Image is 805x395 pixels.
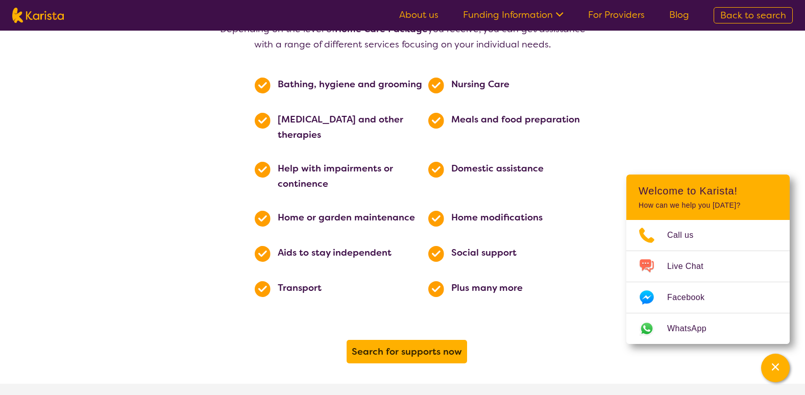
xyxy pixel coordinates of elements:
b: Help with impairments or continence [278,162,393,190]
div: Channel Menu [626,175,790,344]
a: Blog [669,9,689,21]
img: Tick [255,113,271,129]
img: Tick [428,78,444,93]
b: Nursing Care [451,78,509,90]
b: Home modifications [451,211,543,224]
img: Tick [428,281,444,297]
a: About us [399,9,438,21]
img: Tick [428,113,444,129]
span: Facebook [667,290,717,305]
a: Search for supports now [349,342,465,361]
b: Aids to stay independent [278,246,392,259]
img: Tick [255,78,271,93]
img: Tick [428,211,444,227]
ul: Choose channel [626,220,790,344]
span: WhatsApp [667,321,719,336]
a: Back to search [714,7,793,23]
span: Call us [667,228,706,243]
a: Web link opens in a new tab. [626,313,790,344]
b: Search for supports now [352,345,462,358]
img: Tick [255,246,271,262]
h2: Welcome to Karista! [639,185,777,197]
img: Tick [255,211,271,227]
img: Tick [428,246,444,262]
img: Tick [255,162,271,178]
img: Karista logo [12,8,64,23]
b: [MEDICAL_DATA] and other therapies [278,113,403,141]
button: Channel Menu [761,354,790,382]
img: Tick [428,162,444,178]
b: Home or garden maintenance [278,211,415,224]
span: Live Chat [667,259,716,274]
img: Tick [255,281,271,297]
p: How can we help you [DATE]? [639,201,777,210]
a: For Providers [588,9,645,21]
b: Plus many more [451,282,523,294]
b: Bathing, hygiene and grooming [278,78,422,90]
b: Meals and food preparation [451,113,580,126]
a: Funding Information [463,9,564,21]
p: Depending on the level of you receive, you can get assistance with a range of different services ... [219,21,587,52]
b: Social support [451,246,517,259]
b: Domestic assistance [451,162,544,175]
span: Back to search [720,9,786,21]
b: Transport [278,282,322,294]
